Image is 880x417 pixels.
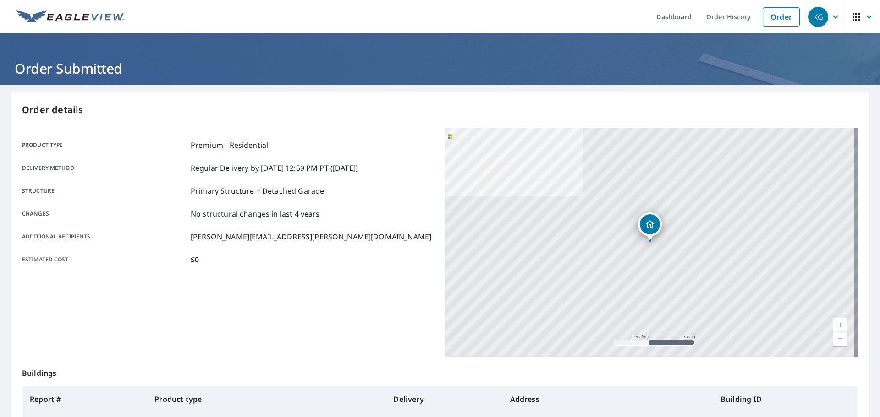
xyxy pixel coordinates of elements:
[191,162,358,173] p: Regular Delivery by [DATE] 12:59 PM PT ([DATE])
[22,208,187,219] p: Changes
[833,318,847,332] a: Current Level 17, Zoom In
[191,208,320,219] p: No structural changes in last 4 years
[22,140,187,151] p: Product type
[763,7,800,27] a: Order
[147,386,386,412] th: Product type
[191,254,199,265] p: $0
[16,10,125,24] img: EV Logo
[22,357,858,386] p: Buildings
[22,185,187,196] p: Structure
[713,386,858,412] th: Building ID
[638,212,662,241] div: Dropped pin, building 1, Residential property, 3717 Bluegrass Dr Grand Prairie, TX 75052
[503,386,713,412] th: Address
[191,185,324,196] p: Primary Structure + Detached Garage
[22,162,187,173] p: Delivery method
[808,7,828,27] div: KG
[191,140,268,151] p: Premium - Residential
[22,386,147,412] th: Report #
[833,332,847,346] a: Current Level 17, Zoom Out
[22,254,187,265] p: Estimated cost
[22,231,187,242] p: Additional recipients
[191,231,431,242] p: [PERSON_NAME][EMAIL_ADDRESS][PERSON_NAME][DOMAIN_NAME]
[22,103,858,117] p: Order details
[386,386,502,412] th: Delivery
[11,59,869,78] h1: Order Submitted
